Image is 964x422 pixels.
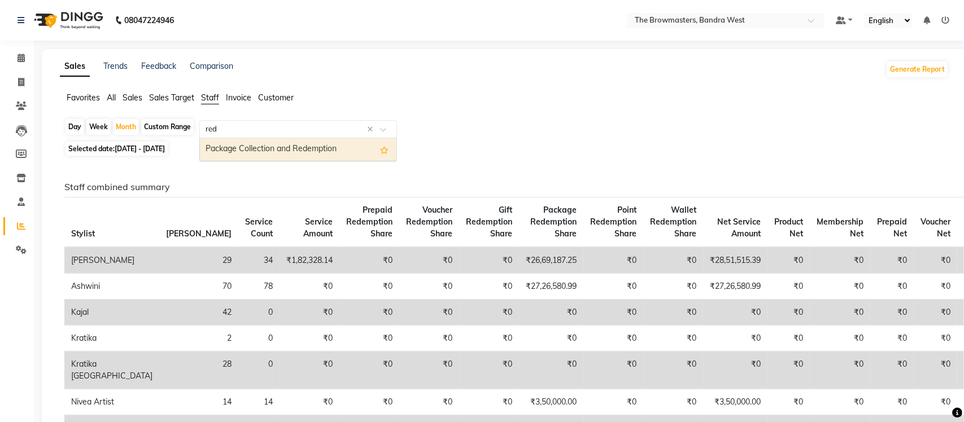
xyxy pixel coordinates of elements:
[459,274,519,300] td: ₹0
[914,351,957,389] td: ₹0
[877,217,907,239] span: Prepaid Net
[810,326,870,351] td: ₹0
[339,389,399,415] td: ₹0
[519,274,583,300] td: ₹27,26,580.99
[64,247,159,274] td: [PERSON_NAME]
[583,389,643,415] td: ₹0
[141,61,176,71] a: Feedback
[238,389,280,415] td: 14
[258,93,294,103] span: Customer
[643,247,703,274] td: ₹0
[303,217,333,239] span: Service Amount
[159,300,238,326] td: 42
[643,274,703,300] td: ₹0
[774,217,803,239] span: Product Net
[767,274,810,300] td: ₹0
[29,5,106,36] img: logo
[583,351,643,389] td: ₹0
[159,274,238,300] td: 70
[519,351,583,389] td: ₹0
[519,247,583,274] td: ₹26,69,187.25
[519,389,583,415] td: ₹3,50,000.00
[519,300,583,326] td: ₹0
[64,274,159,300] td: Ashwini
[399,389,459,415] td: ₹0
[226,93,251,103] span: Invoice
[238,300,280,326] td: 0
[870,247,914,274] td: ₹0
[921,217,950,239] span: Voucher Net
[190,61,233,71] a: Comparison
[810,389,870,415] td: ₹0
[530,205,577,239] span: Package Redemption Share
[914,247,957,274] td: ₹0
[810,351,870,389] td: ₹0
[64,182,940,192] h6: Staff combined summary
[280,326,339,351] td: ₹0
[870,326,914,351] td: ₹0
[810,274,870,300] td: ₹0
[643,300,703,326] td: ₹0
[717,217,761,239] span: Net Service Amount
[60,56,90,77] a: Sales
[703,351,767,389] td: ₹0
[643,389,703,415] td: ₹0
[399,247,459,274] td: ₹0
[767,326,810,351] td: ₹0
[201,93,219,103] span: Staff
[280,351,339,389] td: ₹0
[767,351,810,389] td: ₹0
[123,93,142,103] span: Sales
[159,326,238,351] td: 2
[767,389,810,415] td: ₹0
[519,326,583,351] td: ₹0
[71,228,95,239] span: Stylist
[238,351,280,389] td: 0
[914,389,957,415] td: ₹0
[115,144,165,153] span: [DATE] - [DATE]
[703,300,767,326] td: ₹0
[245,217,273,239] span: Service Count
[238,274,280,300] td: 78
[914,326,957,351] td: ₹0
[200,138,396,161] div: Package Collection and Redemption
[280,247,339,274] td: ₹1,82,328.14
[914,300,957,326] td: ₹0
[166,228,232,239] span: [PERSON_NAME]
[86,119,111,135] div: Week
[339,326,399,351] td: ₹0
[459,300,519,326] td: ₹0
[280,389,339,415] td: ₹0
[466,205,512,239] span: Gift Redemption Share
[339,300,399,326] td: ₹0
[583,274,643,300] td: ₹0
[406,205,452,239] span: Voucher Redemption Share
[583,247,643,274] td: ₹0
[149,93,194,103] span: Sales Target
[703,247,767,274] td: ₹28,51,515.39
[767,300,810,326] td: ₹0
[767,247,810,274] td: ₹0
[64,351,159,389] td: Kratika [GEOGRAPHIC_DATA]
[238,326,280,351] td: 0
[459,247,519,274] td: ₹0
[238,247,280,274] td: 34
[124,5,174,36] b: 08047224946
[643,326,703,351] td: ₹0
[66,142,168,156] span: Selected date:
[870,274,914,300] td: ₹0
[810,300,870,326] td: ₹0
[339,351,399,389] td: ₹0
[64,300,159,326] td: Kajal
[159,247,238,274] td: 29
[914,274,957,300] td: ₹0
[159,351,238,389] td: 28
[583,326,643,351] td: ₹0
[159,389,238,415] td: 14
[103,61,128,71] a: Trends
[64,389,159,415] td: Nivea Artist
[817,217,863,239] span: Membership Net
[113,119,139,135] div: Month
[64,326,159,351] td: Kratika
[399,274,459,300] td: ₹0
